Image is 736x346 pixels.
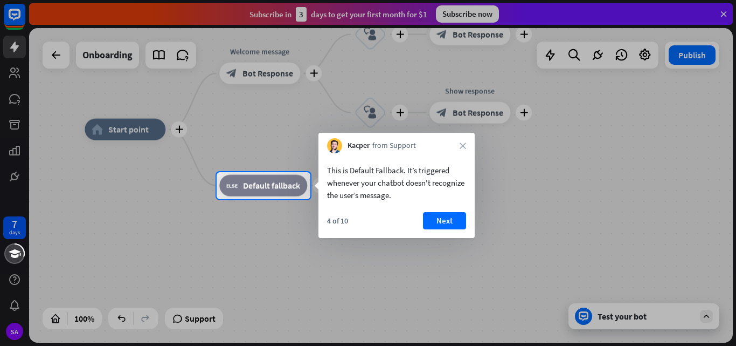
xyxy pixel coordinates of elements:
[9,4,41,37] button: Open LiveChat chat widget
[423,212,466,229] button: Next
[372,140,416,151] span: from Support
[460,143,466,149] i: close
[327,216,348,226] div: 4 of 10
[243,180,300,191] span: Default fallback
[348,140,370,151] span: Kacper
[327,164,466,201] div: This is Default Fallback. It’s triggered whenever your chatbot doesn't recognize the user’s message.
[226,180,238,191] i: block_fallback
